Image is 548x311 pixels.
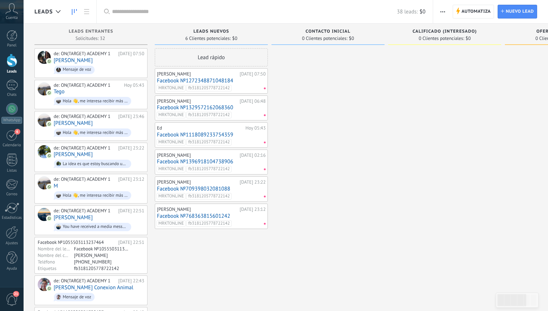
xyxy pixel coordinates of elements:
div: Nombre del lead [38,246,74,251]
span: $0 [420,8,425,15]
span: 0 Clientes potenciales: [302,36,347,41]
div: Mauricio Paul Benavides Patiño [74,252,130,258]
a: Facebook №709398032081088 [157,186,266,192]
div: [DATE] 07:50 [118,51,144,57]
img: com.amocrm.amocrmwa.svg [47,286,52,291]
div: Mensaje de voz [63,295,91,300]
span: $0 [232,36,237,41]
div: de: ON(TARGET) ACADEMY 1 [54,145,116,151]
span: Leads Entrantes [69,29,113,34]
div: Ayuda [1,266,22,271]
span: 38 leads: [397,8,418,15]
div: Contacto inicial [275,29,381,35]
a: Facebook №1118089233754359 [157,132,266,138]
div: de: ON(TARGET) ACADEMY 1 [54,82,121,88]
div: Calendario [1,143,22,148]
span: 6 [14,129,20,135]
div: Lina Conexion Animal [38,278,51,291]
div: Tego [38,82,51,95]
a: [PERSON_NAME] Conexion Animal [54,285,133,291]
div: de: ON(TARGET) ACADEMY 1 [54,208,116,214]
div: [DATE] 07:50 [240,71,266,77]
span: 21 [13,291,19,297]
a: M [54,183,58,189]
div: Ajustes [1,241,22,246]
span: $0 [466,36,471,41]
div: [DATE] 22:51 [118,208,144,214]
span: Solicitudes: 32 [75,36,105,41]
div: fb3181205778722142 [74,265,130,271]
div: [DATE] 22:43 [118,278,144,284]
span: MRKTONLINE [157,112,186,118]
span: Leads [34,8,53,15]
div: Hola 👋, me interesa recibir más información sobre el curso de marketing digital online que incluy... [63,99,128,104]
a: [PERSON_NAME] [54,120,93,126]
a: [PERSON_NAME] [54,151,93,157]
div: La idea es que estoy buscando un curso para mi hija adolescente que quiere aprender de este tema [63,161,128,167]
div: [DATE] 02:16 [240,152,266,158]
span: Contacto inicial [306,29,350,34]
div: [DATE] 23:12 [118,176,144,182]
div: [PERSON_NAME] [157,152,238,158]
div: Mauricio [38,208,51,221]
div: Hoy 05:43 [124,82,144,88]
span: 6 Clientes potenciales: [185,36,231,41]
img: com.amocrm.amocrmwa.svg [47,153,52,158]
a: [PERSON_NAME] [54,57,93,64]
span: MRKTONLINE [157,166,186,172]
a: Facebook №768363815601242 [157,213,266,219]
a: Facebook №1396918104738906 [157,159,266,165]
img: com.amocrm.amocrmwa.svg [47,184,52,189]
div: [DATE] 22:51 [118,240,144,245]
span: MRKTONLINE [157,139,186,146]
span: Tareas caducadas [264,114,266,116]
div: M [38,176,51,189]
div: Nombre del contacto [38,252,74,258]
div: [DATE] 23:22 [118,145,144,151]
div: Jesus David [38,114,51,127]
div: [PERSON_NAME] [157,71,238,77]
div: +593992925876 [74,259,130,265]
div: Ed [157,125,244,131]
img: com.amocrm.amocrmwa.svg [47,90,52,95]
span: fb3181205778722142 [186,220,232,227]
div: Panel [1,43,22,48]
div: [DATE] 23:22 [240,179,266,185]
span: fb3181205778722142 [186,193,232,200]
span: Tareas caducadas [264,87,266,89]
div: Facebook №1055503113237464 [38,240,116,245]
div: de: ON(TARGET) ACADEMY 1 [54,51,116,57]
img: com.amocrm.amocrmwa.svg [47,122,52,127]
span: $0 [349,36,354,41]
img: com.amocrm.amocrmwa.svg [47,216,52,221]
div: Leads [1,69,22,74]
a: Nuevo lead [498,5,537,19]
a: Facebook №1329572162068360 [157,105,266,111]
div: Leads Entrantes [38,29,144,35]
span: Nuevo lead [506,5,534,18]
div: Correo [1,192,22,197]
div: You have received a media message (message id: 3A265F391C65A6FF6B4D). Please wait for the media t... [63,224,128,229]
div: [PERSON_NAME] [157,206,238,212]
span: MRKTONLINE [157,220,186,227]
span: Tareas caducadas [264,142,266,143]
div: WhatsApp [1,117,22,124]
div: José Luis Cardona Zamora [38,145,51,158]
div: Estadísticas [1,216,22,220]
div: LEads nuevos [158,29,264,35]
a: Automatiza [453,5,494,19]
div: [DATE] 23:46 [118,114,144,119]
span: 0 Clientes potenciales: [419,36,464,41]
span: fb3181205778722142 [186,112,232,118]
a: Facebook №1272348871048184 [157,78,266,84]
span: MRKTONLINE [157,193,186,200]
div: Muriel Romero [38,51,51,64]
span: Tareas caducadas [264,223,266,225]
div: de: ON(TARGET) ACADEMY 1 [54,278,116,284]
div: Facebook №1055503113237464 [74,246,130,251]
span: Cuenta [6,16,18,20]
div: [DATE] 06:48 [240,98,266,104]
span: fb3181205778722142 [186,139,232,146]
div: de: ON(TARGET) ACADEMY 1 [54,176,116,182]
div: [DATE] 23:12 [240,206,266,212]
